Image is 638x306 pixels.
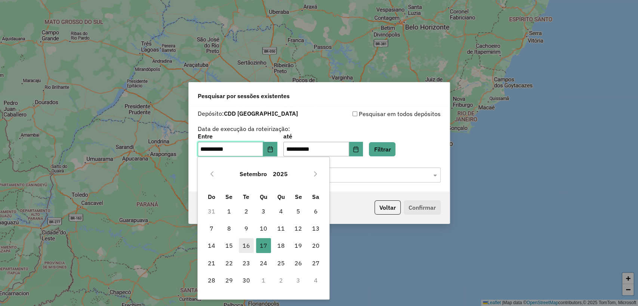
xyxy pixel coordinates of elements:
[274,221,289,236] span: 11
[270,165,291,183] button: Choose Year
[206,168,218,180] button: Previous Month
[243,193,249,200] span: Te
[220,237,237,254] td: 15
[272,220,289,237] td: 11
[239,273,254,288] span: 30
[272,237,289,254] td: 18
[203,203,220,220] td: 31
[307,220,324,237] td: 13
[255,220,272,237] td: 10
[308,238,323,253] span: 20
[349,142,363,157] button: Choose Date
[283,132,363,141] label: até
[220,272,237,289] td: 29
[256,256,271,271] span: 24
[307,255,324,272] td: 27
[198,124,290,133] label: Data de execução da roteirização:
[220,255,237,272] td: 22
[220,203,237,220] td: 1
[291,238,306,253] span: 19
[255,203,272,220] td: 3
[203,272,220,289] td: 28
[290,220,307,237] td: 12
[208,193,215,200] span: Do
[256,238,271,253] span: 17
[238,203,255,220] td: 2
[255,255,272,272] td: 24
[312,193,319,200] span: Sa
[204,273,219,288] span: 28
[277,193,285,200] span: Qu
[198,132,277,141] label: Entre
[291,256,306,271] span: 26
[221,256,236,271] span: 22
[260,193,267,200] span: Qu
[238,272,255,289] td: 30
[274,238,289,253] span: 18
[255,237,272,254] td: 17
[224,110,298,117] strong: CDD [GEOGRAPHIC_DATA]
[319,109,441,118] div: Pesquisar em todos depósitos
[220,220,237,237] td: 8
[203,255,220,272] td: 21
[203,237,220,254] td: 14
[308,221,323,236] span: 13
[272,272,289,289] td: 2
[221,238,236,253] span: 15
[309,168,321,180] button: Next Month
[239,221,254,236] span: 9
[295,193,302,200] span: Se
[291,221,306,236] span: 12
[238,237,255,254] td: 16
[197,157,330,300] div: Choose Date
[204,238,219,253] span: 14
[221,204,236,219] span: 1
[375,200,401,215] button: Voltar
[263,142,277,157] button: Choose Date
[239,238,254,253] span: 16
[204,256,219,271] span: 21
[272,203,289,220] td: 4
[307,272,324,289] td: 4
[221,273,236,288] span: 29
[290,203,307,220] td: 5
[255,272,272,289] td: 1
[272,255,289,272] td: 25
[290,272,307,289] td: 3
[238,220,255,237] td: 9
[225,193,232,200] span: Se
[308,256,323,271] span: 27
[308,204,323,219] span: 6
[198,91,290,100] span: Pesquisar por sessões existentes
[204,221,219,236] span: 7
[198,109,298,118] label: Depósito:
[256,221,271,236] span: 10
[369,142,395,156] button: Filtrar
[274,204,289,219] span: 4
[290,237,307,254] td: 19
[221,221,236,236] span: 8
[307,203,324,220] td: 6
[274,256,289,271] span: 25
[291,204,306,219] span: 5
[239,256,254,271] span: 23
[256,204,271,219] span: 3
[307,237,324,254] td: 20
[237,165,270,183] button: Choose Month
[290,255,307,272] td: 26
[239,204,254,219] span: 2
[203,220,220,237] td: 7
[238,255,255,272] td: 23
